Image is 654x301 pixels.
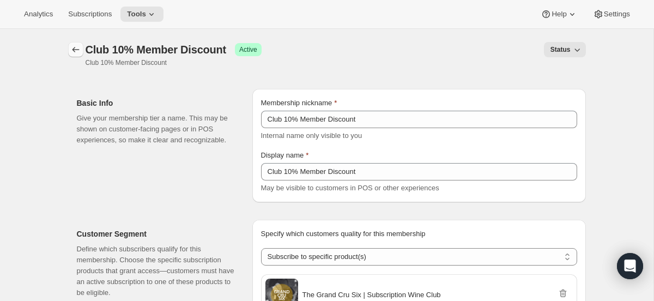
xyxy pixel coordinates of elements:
button: Subscriptions [62,7,118,22]
p: Club 10% Member Discount [86,58,263,67]
span: Active [239,45,257,54]
span: Subscriptions [68,10,112,19]
p: Define which subscribers qualify for this membership. Choose the specific subscription products t... [77,244,235,298]
p: Give your membership tier a name. This may be shown on customer-facing pages or in POS experience... [77,113,235,146]
span: Internal name only visible to you [261,131,362,140]
button: Settings [586,7,637,22]
span: Display name [261,151,304,159]
div: Open Intercom Messenger [617,253,643,279]
div: Club 10% Member Discount [86,43,262,56]
button: Tools [120,7,163,22]
h2: Customer Segment [77,228,235,239]
span: Status [550,45,571,54]
button: Analytics [17,7,59,22]
button: Remove [555,286,571,301]
span: Membership nickname [261,99,332,107]
span: Tools [127,10,146,19]
input: Enter display name [261,163,577,180]
h2: Basic Info [77,98,235,109]
p: Specify which customers quality for this membership [261,228,577,239]
span: Help [552,10,566,19]
span: Analytics [24,10,53,19]
span: Settings [604,10,630,19]
button: Memberships [68,42,83,57]
button: Status [544,42,586,57]
button: Help [534,7,584,22]
input: Enter internal name [261,111,577,128]
span: The Grand Cru Six | Subscription Wine Club [302,290,441,300]
span: May be visible to customers in POS or other experiences [261,184,439,192]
